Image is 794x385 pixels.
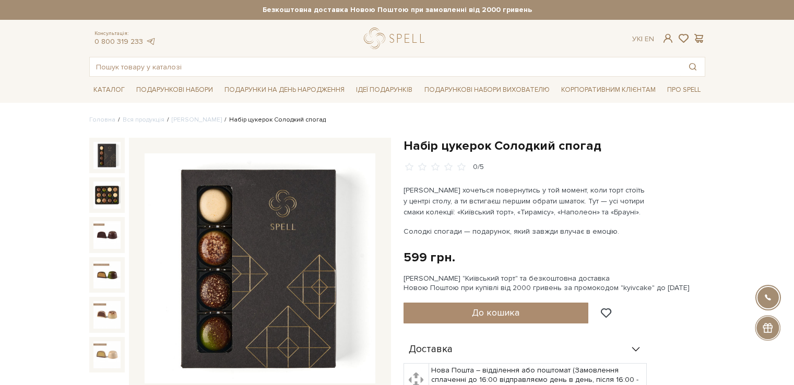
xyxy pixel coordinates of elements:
a: Головна [89,116,115,124]
span: До кошика [472,307,519,318]
img: Набір цукерок Солодкий спогад [93,142,121,169]
p: Солодкі спогади — подарунок, який завжди влучає в емоцію. [404,226,648,237]
img: Набір цукерок Солодкий спогад [93,261,121,288]
button: До кошика [404,303,589,323]
input: Пошук товару у каталозі [90,57,681,76]
img: Набір цукерок Солодкий спогад [93,182,121,209]
a: [PERSON_NAME] [172,116,222,124]
a: Подарунки на День народження [220,82,349,98]
button: Пошук товару у каталозі [681,57,705,76]
img: Набір цукерок Солодкий спогад [93,341,121,368]
strong: Безкоштовна доставка Новою Поштою при замовленні від 2000 гривень [89,5,705,15]
a: Вся продукція [123,116,164,124]
img: Набір цукерок Солодкий спогад [93,301,121,328]
div: Ук [632,34,654,44]
a: Про Spell [663,82,705,98]
div: 599 грн. [404,249,455,266]
a: Ідеї подарунків [352,82,417,98]
img: Набір цукерок Солодкий спогад [93,221,121,248]
a: 0 800 319 233 [94,37,143,46]
span: Доставка [409,345,453,354]
span: | [641,34,643,43]
a: Подарункові набори вихователю [420,81,554,99]
li: Набір цукерок Солодкий спогад [222,115,326,125]
a: Подарункові набори [132,82,217,98]
a: logo [364,28,429,49]
a: telegram [146,37,156,46]
h1: Набір цукерок Солодкий спогад [404,138,705,154]
img: Набір цукерок Солодкий спогад [145,153,375,384]
a: Каталог [89,82,129,98]
a: En [645,34,654,43]
div: [PERSON_NAME] "Київський торт" та безкоштовна доставка Новою Поштою при купівлі від 2000 гривень ... [404,274,705,293]
a: Корпоративним клієнтам [557,81,660,99]
div: 0/5 [473,162,484,172]
span: Консультація: [94,30,156,37]
p: [PERSON_NAME] хочеться повернутись у той момент, коли торт стоїть у центрі столу, а ти встигаєш п... [404,185,648,218]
